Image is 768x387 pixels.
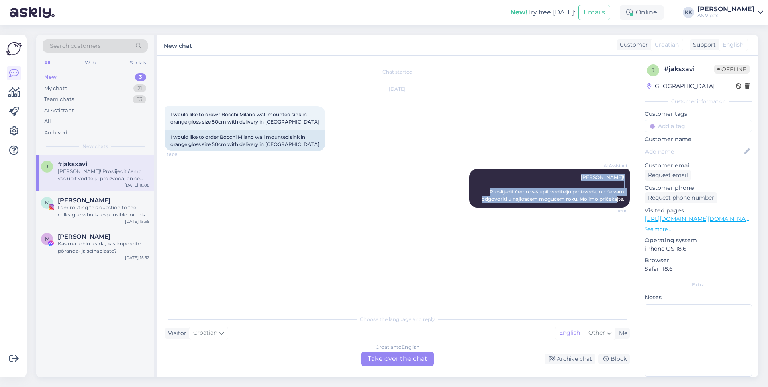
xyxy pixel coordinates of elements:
[165,130,325,151] div: I would like to order Bocchi Milano wall mounted sink in orange gloss size 50cm with delivery in ...
[44,129,67,137] div: Archived
[167,152,197,158] span: 16:08
[655,41,679,49] span: Croatian
[125,182,149,188] div: [DATE] 16:08
[645,215,756,222] a: [URL][DOMAIN_NAME][DOMAIN_NAME]
[645,135,752,144] p: Customer name
[645,265,752,273] p: Safari 18.6
[58,204,149,218] div: I am routing this question to the colleague who is responsible for this topic. The reply might ta...
[578,5,610,20] button: Emails
[690,41,716,49] div: Support
[45,200,49,206] span: M
[647,82,715,91] div: [GEOGRAPHIC_DATA]
[170,111,319,125] span: I would like to ordwr Bocchi Milano wall mounted sink in orange gloss size 50cm with delivery in ...
[58,197,110,204] span: Miral Domingotiles
[617,41,648,49] div: Customer
[43,58,52,68] div: All
[133,95,146,103] div: 53
[82,143,108,150] span: New chats
[645,161,752,170] p: Customer email
[645,147,743,156] input: Add name
[664,64,714,74] div: # jaksxavi
[645,206,752,215] p: Visited pages
[133,84,146,93] div: 21
[697,6,754,12] div: [PERSON_NAME]
[135,73,146,81] div: 3
[58,161,87,168] span: #jaksxavi
[376,344,419,351] div: Croatian to English
[545,354,595,364] div: Archive chat
[128,58,148,68] div: Socials
[714,65,750,74] span: Offline
[597,208,627,214] span: 16:08
[44,107,74,115] div: AI Assistant
[645,98,752,105] div: Customer information
[652,67,654,73] span: j
[44,117,51,126] div: All
[44,73,57,81] div: New
[193,329,217,338] span: Croatian
[697,6,763,19] a: [PERSON_NAME]AS Vipex
[645,120,752,132] input: Add a tag
[58,168,149,182] div: [PERSON_NAME]! Proslijedit ćemo vaš upit voditelju proizvoda, on će vam odgovoriti u najkraćem mo...
[645,170,691,181] div: Request email
[645,184,752,192] p: Customer phone
[44,95,74,103] div: Team chats
[165,329,186,338] div: Visitor
[125,255,149,261] div: [DATE] 15:52
[645,281,752,288] div: Extra
[645,226,752,233] p: See more ...
[645,256,752,265] p: Browser
[510,8,527,16] b: New!
[46,163,48,169] span: j
[44,84,67,93] div: My chats
[125,218,149,224] div: [DATE] 15:55
[723,41,743,49] span: English
[164,39,192,50] label: New chat
[165,85,630,93] div: [DATE]
[616,329,627,338] div: Me
[555,327,584,339] div: English
[83,58,97,68] div: Web
[620,5,664,20] div: Online
[598,354,630,364] div: Block
[645,236,752,245] p: Operating system
[58,240,149,255] div: Kas ma tohin teada, kas impordite põranda- ja seinaplaate?
[645,192,717,203] div: Request phone number
[165,68,630,76] div: Chat started
[6,41,22,56] img: Askly Logo
[361,352,434,366] div: Take over the chat
[165,316,630,323] div: Choose the language and reply
[510,8,575,17] div: Try free [DATE]:
[683,7,694,18] div: KK
[45,236,49,242] span: M
[645,293,752,302] p: Notes
[645,245,752,253] p: iPhone OS 18.6
[645,110,752,118] p: Customer tags
[58,233,110,240] span: Miral Domingotiles
[597,163,627,169] span: AI Assistant
[697,12,754,19] div: AS Vipex
[588,329,605,336] span: Other
[50,42,101,50] span: Search customers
